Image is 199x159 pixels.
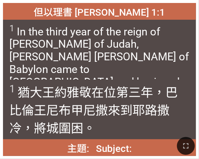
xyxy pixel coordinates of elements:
[22,121,96,136] wh3389: ，將城圍困
[9,103,170,136] wh4428: 尼布甲尼撒
[83,121,96,136] wh6696: 。
[9,85,178,136] wh7969: 年
[9,85,178,136] wh4428: 約雅敬
[9,103,170,136] wh894: 王
[9,85,178,136] wh4438: 第三
[9,23,15,34] sup: 1
[9,83,190,136] span: 猶大
[9,85,178,136] wh3079: 在位
[9,85,178,136] wh3063: 王
[9,83,15,95] sup: 1
[9,85,178,136] wh8141: ，巴比倫
[9,23,190,101] span: In the third year of the reign of [PERSON_NAME] of Judah, [PERSON_NAME] [PERSON_NAME] of Babylon ...
[34,4,165,18] span: 但以理書 [PERSON_NAME] 1:1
